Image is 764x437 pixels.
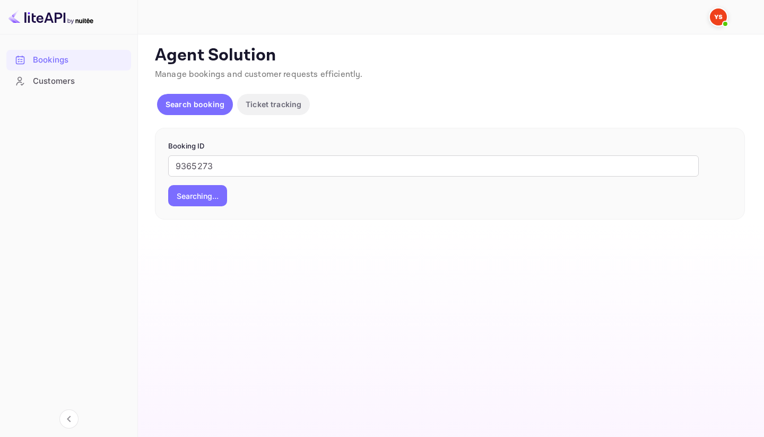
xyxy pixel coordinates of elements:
span: Manage bookings and customer requests efficiently. [155,69,363,80]
p: Booking ID [168,141,732,152]
img: Yandex Support [710,8,727,25]
input: Enter Booking ID (e.g., 63782194) [168,155,699,177]
button: Searching... [168,185,227,206]
img: LiteAPI logo [8,8,93,25]
p: Agent Solution [155,45,745,66]
a: Bookings [6,50,131,69]
a: Customers [6,71,131,91]
p: Search booking [166,99,224,110]
button: Collapse navigation [59,409,79,429]
div: Customers [33,75,126,88]
div: Customers [6,71,131,92]
div: Bookings [6,50,131,71]
div: Bookings [33,54,126,66]
p: Ticket tracking [246,99,301,110]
